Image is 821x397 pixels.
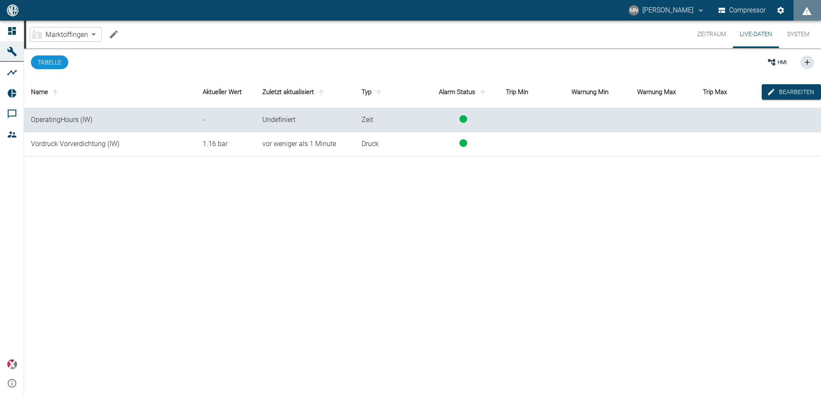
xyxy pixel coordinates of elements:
[696,76,762,108] th: Trip Max
[316,89,327,96] span: sort-time
[717,3,768,18] button: Compressor
[773,3,788,18] button: Einstellungen
[50,89,61,96] span: sort-name
[690,21,733,48] button: Zeitraum
[733,21,779,48] button: Live-Daten
[7,359,17,370] img: Xplore Logo
[32,29,88,40] a: Marktoffingen
[203,115,249,125] div: -
[762,84,821,100] button: edit-alarms
[499,76,565,108] th: Trip Min
[565,76,630,108] th: Warnung Min
[255,108,355,132] td: Undefiniert
[6,4,19,16] img: logo
[477,89,488,96] span: sort-status
[24,108,196,132] td: OperatingHours (IW)
[46,30,88,40] span: Marktoffingen
[459,115,467,123] span: status-running
[24,132,196,156] td: Vordruck Vorverdichtung (IW)
[779,21,818,48] button: System
[373,89,384,96] span: sort-type
[105,26,122,43] button: Machine bearbeiten
[355,108,428,132] td: Zeit
[459,139,467,147] span: status-running
[629,5,639,15] div: MN
[428,76,499,108] th: Alarm Status
[630,76,696,108] th: Warnung Max
[24,76,196,108] th: Name
[31,55,68,69] button: Tabelle
[355,132,428,156] td: Druck
[196,76,255,108] th: Aktueller Wert
[262,139,348,149] div: 12.9.2025, 11:43:02
[627,3,706,18] button: neumann@arcanum-energy.de
[355,76,428,108] th: Typ
[203,139,249,149] div: 1.15625 bar
[778,58,787,66] span: HMI
[255,76,355,108] th: Zuletzt aktualisiert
